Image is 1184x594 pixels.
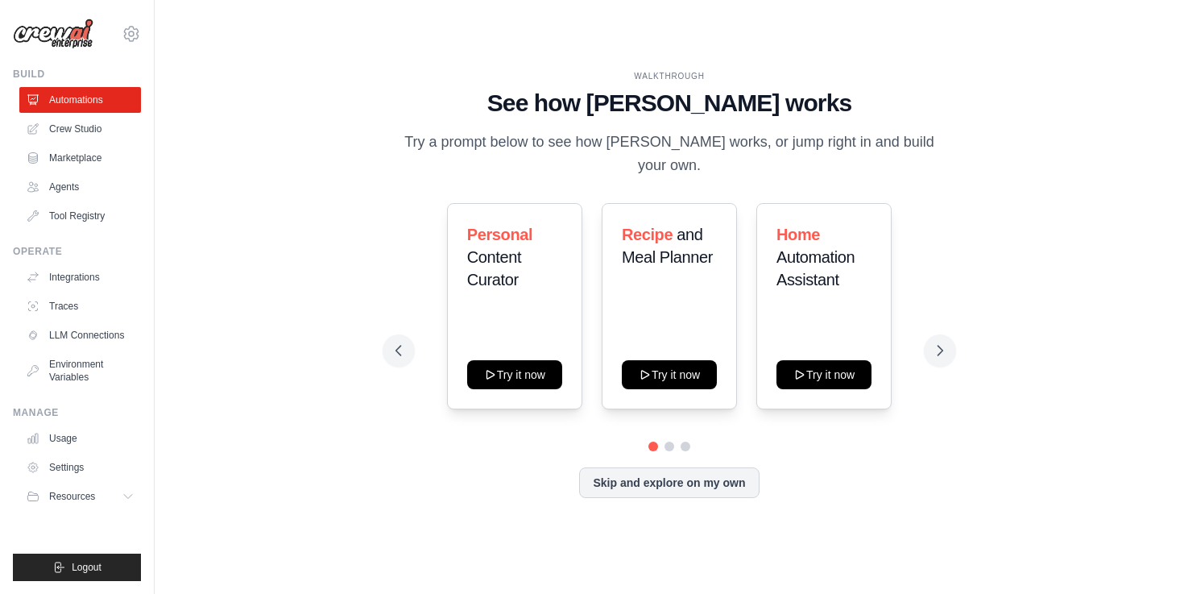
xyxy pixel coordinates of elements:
[13,245,141,258] div: Operate
[13,406,141,419] div: Manage
[19,203,141,229] a: Tool Registry
[19,455,141,480] a: Settings
[19,145,141,171] a: Marketplace
[19,484,141,509] button: Resources
[776,226,820,243] span: Home
[467,248,521,289] span: Content Curator
[13,19,93,49] img: Logo
[19,174,141,200] a: Agents
[19,351,141,390] a: Environment Variables
[19,116,141,142] a: Crew Studio
[49,490,95,503] span: Resources
[395,89,943,118] h1: See how [PERSON_NAME] works
[467,360,562,389] button: Try it now
[13,68,141,81] div: Build
[622,226,673,243] span: Recipe
[776,360,871,389] button: Try it now
[72,561,101,574] span: Logout
[579,467,759,498] button: Skip and explore on my own
[19,87,141,113] a: Automations
[399,131,940,178] p: Try a prompt below to see how [PERSON_NAME] works, or jump right in and build your own.
[622,360,717,389] button: Try it now
[13,554,141,581] button: Logout
[19,322,141,348] a: LLM Connections
[467,226,532,243] span: Personal
[19,264,141,290] a: Integrations
[19,293,141,319] a: Traces
[19,426,141,451] a: Usage
[776,248,855,289] span: Automation Assistant
[395,70,943,82] div: WALKTHROUGH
